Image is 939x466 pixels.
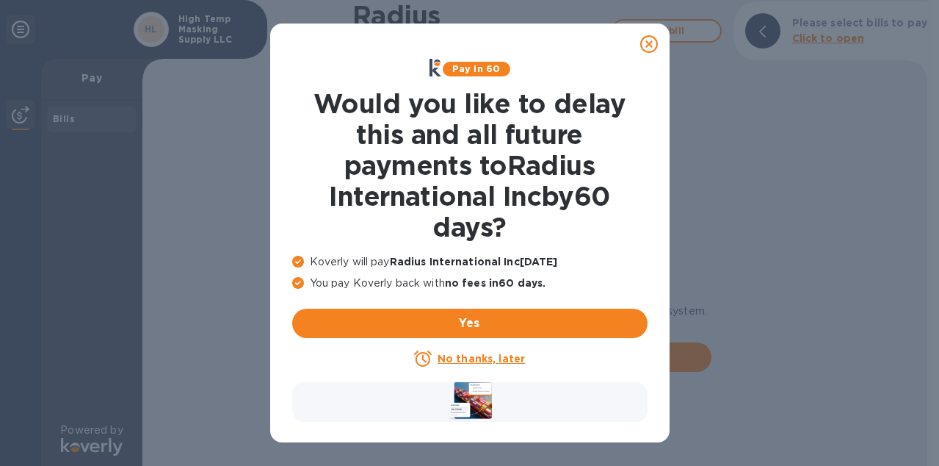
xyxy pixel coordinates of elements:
b: Pay in 60 [452,63,500,74]
span: Yes [304,315,636,332]
button: Yes [292,309,648,338]
p: You pay Koverly back with [292,276,648,291]
h1: Would you like to delay this and all future payments to Radius International Inc by 60 days ? [292,88,648,243]
u: No thanks, later [438,353,525,365]
b: no fees in 60 days . [445,277,545,289]
p: Koverly will pay [292,254,648,270]
b: Radius International Inc [DATE] [390,256,558,268]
